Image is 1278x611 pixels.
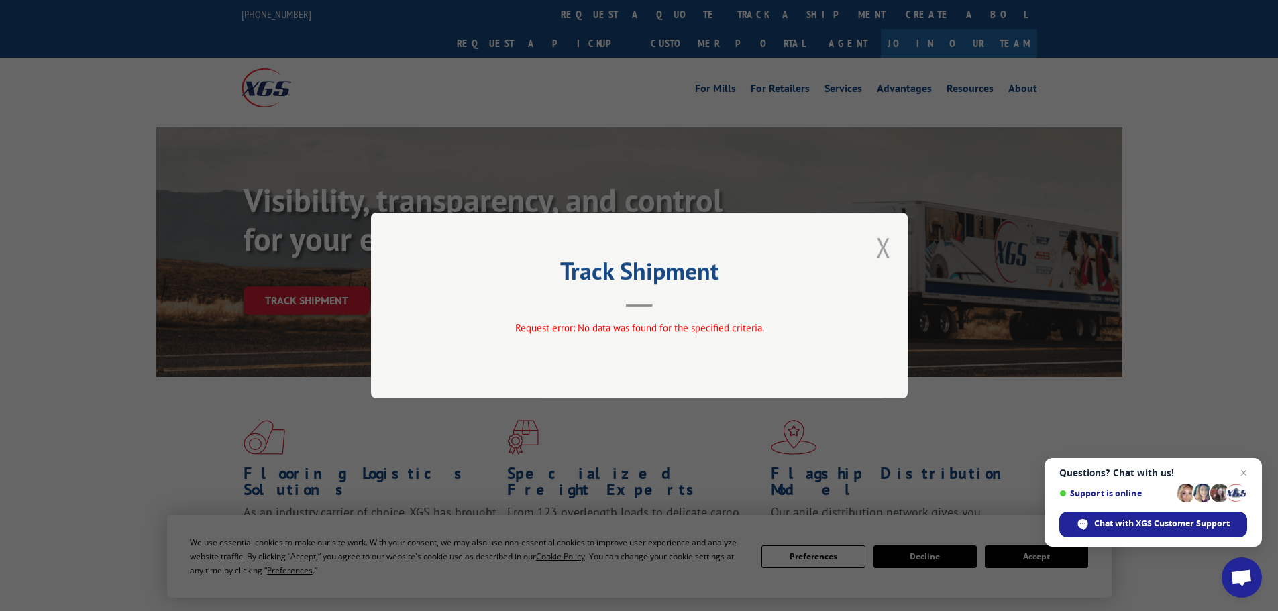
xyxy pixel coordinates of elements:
span: Support is online [1059,488,1172,498]
h2: Track Shipment [438,262,841,287]
span: Chat with XGS Customer Support [1059,512,1247,537]
span: Chat with XGS Customer Support [1094,518,1230,530]
button: Close modal [876,229,891,265]
a: Open chat [1222,557,1262,598]
span: Request error: No data was found for the specified criteria. [515,321,763,334]
span: Questions? Chat with us! [1059,467,1247,478]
